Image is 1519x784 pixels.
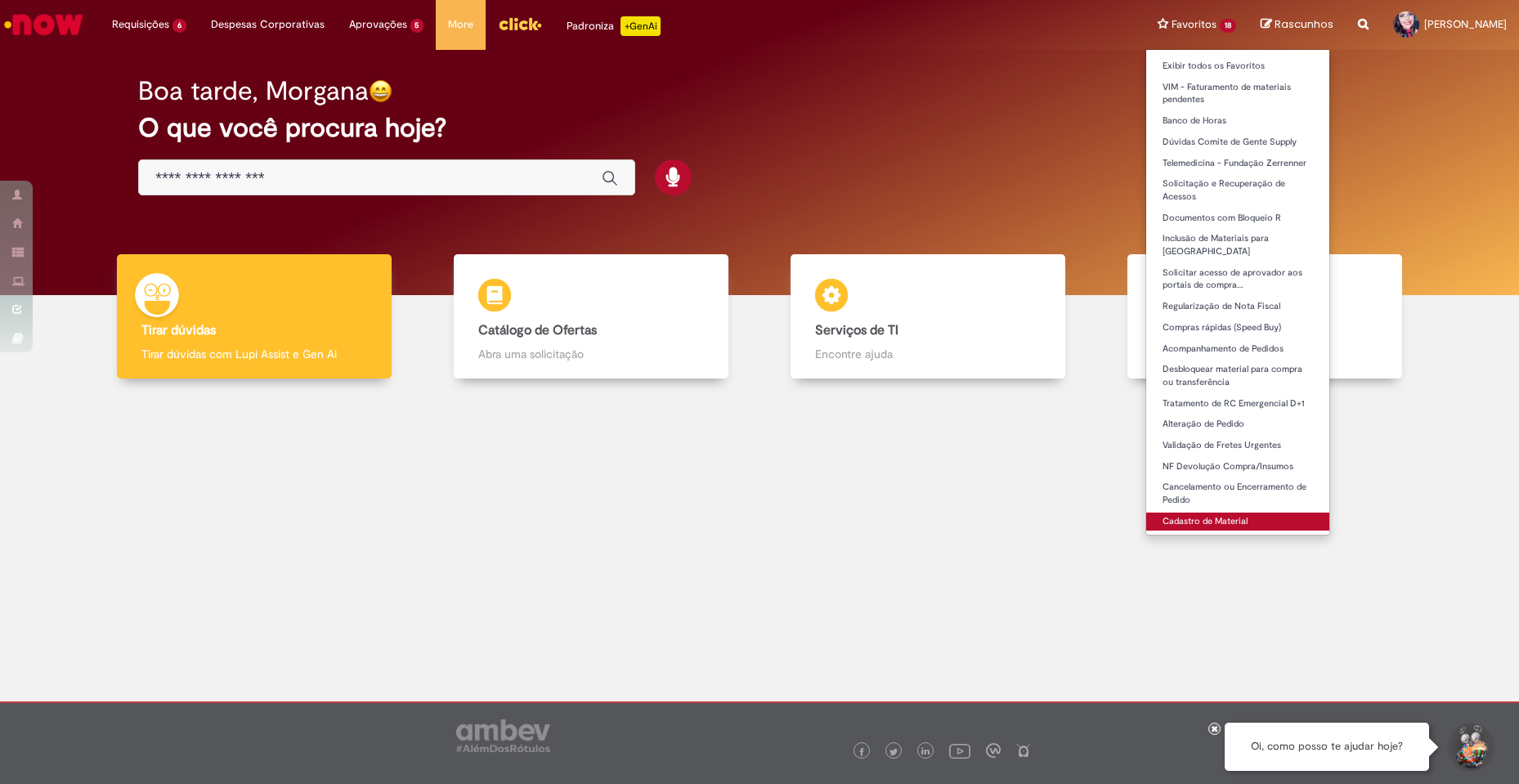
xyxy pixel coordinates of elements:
img: happy-face.png [369,79,392,103]
a: NF Devolução Compra/Insumos [1146,458,1329,476]
a: Compras rápidas (Speed Buy) [1146,319,1329,337]
a: Telemedicina - Fundação Zerrenner [1146,155,1329,172]
p: Tirar dúvidas com Lupi Assist e Gen Ai [141,346,367,362]
p: Abra uma solicitação [478,346,704,362]
span: More [448,16,473,33]
a: Inclusão de Materiais para [GEOGRAPHIC_DATA] [1146,230,1329,260]
a: Dúvidas Comite de Gente Supply [1146,133,1329,151]
img: logo_footer_linkedin.png [921,747,930,757]
a: Rascunhos [1261,17,1333,33]
b: Tirar dúvidas [141,322,216,338]
a: Regularização de Nota Fiscal [1146,298,1329,316]
img: logo_footer_youtube.png [949,740,970,761]
div: Padroniza [567,16,661,36]
a: Exibir todos os Favoritos [1146,57,1329,75]
a: Tratamento de RC Emergencial D+1 [1146,395,1329,413]
a: Cadastro de Material [1146,513,1329,531]
a: Solicitação e Recuperação de Acessos [1146,175,1329,205]
img: logo_footer_facebook.png [858,748,866,756]
span: 18 [1220,19,1236,33]
div: Oi, como posso te ajudar hoje? [1225,723,1429,771]
img: logo_footer_twitter.png [889,748,898,756]
button: Iniciar Conversa de Suporte [1445,723,1494,772]
img: logo_footer_ambev_rotulo_gray.png [456,719,550,752]
span: 6 [173,19,186,33]
a: Desbloquear material para compra ou transferência [1146,361,1329,391]
span: [PERSON_NAME] [1424,17,1507,31]
span: Rascunhos [1275,16,1333,32]
img: click_logo_yellow_360x200.png [498,11,542,36]
span: 5 [410,19,424,33]
img: logo_footer_workplace.png [986,743,1001,758]
a: Serviços de TI Encontre ajuda [759,254,1096,379]
h2: O que você procura hoje? [138,114,1381,142]
img: ServiceNow [2,8,86,41]
a: Documentos com Bloqueio R [1146,209,1329,227]
b: Catálogo de Ofertas [478,322,597,338]
b: Serviços de TI [815,322,898,338]
span: Despesas Corporativas [211,16,325,33]
p: +GenAi [621,16,661,36]
ul: Favoritos [1145,49,1330,535]
span: Requisições [112,16,169,33]
img: logo_footer_naosei.png [1016,743,1031,758]
a: Alteração de Pedido [1146,415,1329,433]
a: Base de Conhecimento Consulte e aprenda [1096,254,1433,379]
a: Cancelamento ou Encerramento de Pedido [1146,478,1329,508]
a: Tirar dúvidas Tirar dúvidas com Lupi Assist e Gen Ai [86,254,423,379]
a: Acompanhamento de Pedidos [1146,340,1329,358]
a: Validação de Fretes Urgentes [1146,437,1329,455]
span: Aprovações [349,16,407,33]
a: VIM - Faturamento de materiais pendentes [1146,78,1329,109]
a: Banco de Horas [1146,112,1329,130]
h2: Boa tarde, Morgana [138,77,369,105]
a: Solicitar acesso de aprovador aos portais de compra… [1146,264,1329,294]
a: Catálogo de Ofertas Abra uma solicitação [423,254,759,379]
span: Favoritos [1172,16,1217,33]
p: Encontre ajuda [815,346,1041,362]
